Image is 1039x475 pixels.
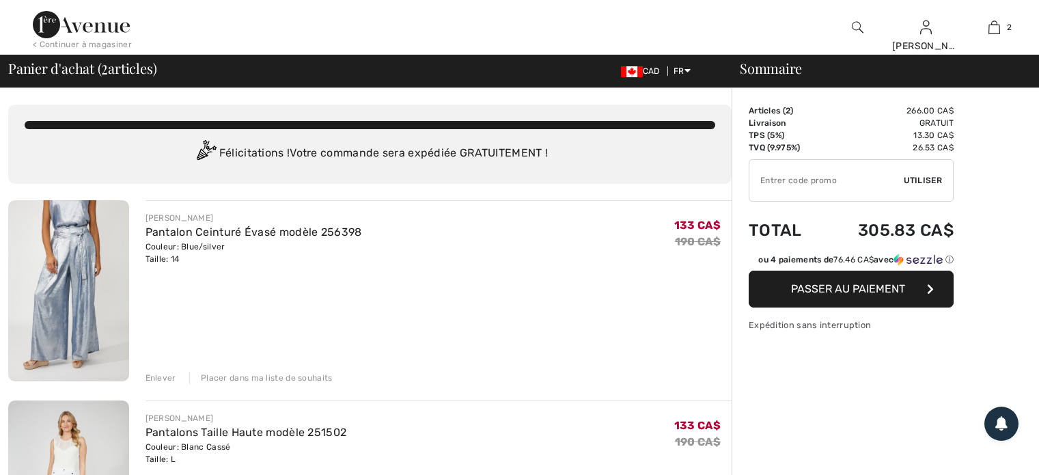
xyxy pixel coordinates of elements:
[749,129,822,141] td: TPS (5%)
[749,254,954,271] div: ou 4 paiements de76.46 CA$avecSezzle Cliquez pour en savoir plus sur Sezzle
[192,140,219,167] img: Congratulation2.svg
[101,58,108,76] span: 2
[8,200,129,381] img: Pantalon Ceinturé Évasé modèle 256398
[1007,21,1012,33] span: 2
[988,19,1000,36] img: Mon panier
[892,39,959,53] div: [PERSON_NAME]
[822,141,954,154] td: 26.53 CA$
[674,219,721,232] span: 133 CA$
[621,66,643,77] img: Canadian Dollar
[758,254,954,266] div: ou 4 paiements de avec
[749,105,822,117] td: Articles ( )
[749,160,904,201] input: Code promo
[25,140,715,167] div: Félicitations ! Votre commande sera expédiée GRATUITEMENT !
[920,19,932,36] img: Mes infos
[8,62,156,75] span: Panier d'achat ( articles)
[189,372,333,384] div: Placer dans ma liste de souhaits
[621,66,665,76] span: CAD
[904,174,942,187] span: Utiliser
[675,235,721,248] s: 190 CA$
[822,105,954,117] td: 266.00 CA$
[822,207,954,254] td: 305.83 CA$
[749,318,954,331] div: Expédition sans interruption
[893,254,943,266] img: Sezzle
[33,11,130,38] img: 1ère Avenue
[920,21,932,33] a: Se connecter
[146,372,176,384] div: Enlever
[33,38,132,51] div: < Continuer à magasiner
[674,419,721,432] span: 133 CA$
[146,426,347,439] a: Pantalons Taille Haute modèle 251502
[822,129,954,141] td: 13.30 CA$
[822,117,954,129] td: Gratuit
[146,441,347,465] div: Couleur: Blanc Cassé Taille: L
[960,19,1027,36] a: 2
[146,226,362,239] a: Pantalon Ceinturé Évasé modèle 256398
[146,212,362,224] div: [PERSON_NAME]
[146,412,347,424] div: [PERSON_NAME]
[833,255,874,264] span: 76.46 CA$
[749,141,822,154] td: TVQ (9.975%)
[749,271,954,308] button: Passer au paiement
[786,106,790,116] span: 2
[749,117,822,129] td: Livraison
[146,241,362,265] div: Couleur: Blue/silver Taille: 14
[674,66,691,76] span: FR
[791,282,905,295] span: Passer au paiement
[675,435,721,448] s: 190 CA$
[723,62,1031,75] div: Sommaire
[852,19,863,36] img: recherche
[749,207,822,254] td: Total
